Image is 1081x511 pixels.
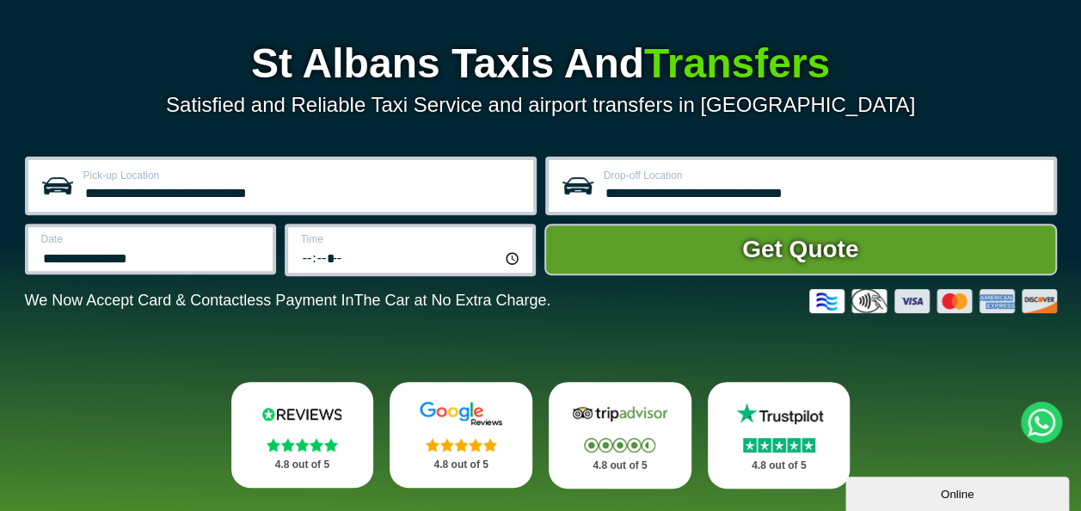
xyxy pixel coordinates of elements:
label: Drop-off Location [604,170,1043,181]
h1: St Albans Taxis And [25,43,1057,84]
p: 4.8 out of 5 [250,454,355,476]
iframe: chat widget [845,473,1072,511]
p: 4.8 out of 5 [568,455,673,477]
label: Pick-up Location [83,170,523,181]
img: Tripadvisor [568,401,672,427]
a: Trustpilot Stars 4.8 out of 5 [708,382,851,489]
span: The Car at No Extra Charge. [353,292,550,309]
img: Trustpilot [728,401,831,427]
a: Reviews.io Stars 4.8 out of 5 [231,382,374,488]
img: Reviews.io [250,401,353,427]
label: Time [301,234,522,244]
a: Google Stars 4.8 out of 5 [390,382,532,488]
p: 4.8 out of 5 [408,454,513,476]
img: Stars [267,438,338,452]
img: Stars [584,438,655,453]
p: Satisfied and Reliable Taxi Service and airport transfers in [GEOGRAPHIC_DATA] [25,93,1057,117]
img: Stars [743,438,815,453]
img: Credit And Debit Cards [809,289,1057,313]
img: Stars [426,438,497,452]
a: Tripadvisor Stars 4.8 out of 5 [549,382,691,489]
p: We Now Accept Card & Contactless Payment In [25,292,551,310]
label: Date [41,234,262,244]
span: Transfers [644,40,830,86]
p: 4.8 out of 5 [727,455,832,477]
img: Google [409,401,513,427]
button: Get Quote [544,224,1057,275]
